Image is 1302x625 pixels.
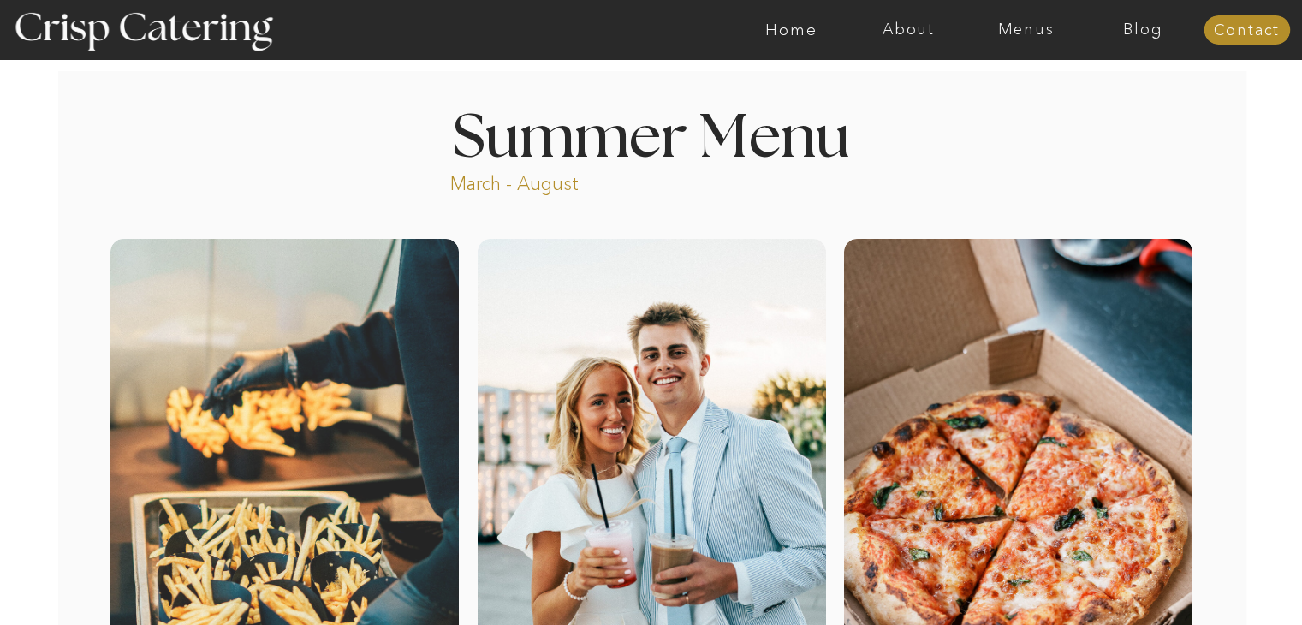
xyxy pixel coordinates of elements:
iframe: podium webchat widget bubble [1131,539,1302,625]
h1: Summer Menu [413,109,889,159]
a: Blog [1085,21,1202,39]
a: Home [733,21,850,39]
p: March - August [450,171,686,191]
a: Menus [967,21,1085,39]
a: Contact [1204,22,1290,39]
a: About [850,21,967,39]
